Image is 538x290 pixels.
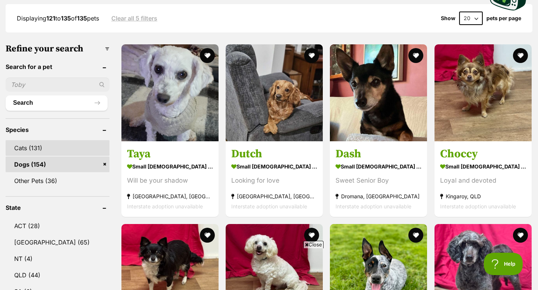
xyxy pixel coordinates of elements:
h3: Dash [336,147,421,161]
span: Interstate adoption unavailable [440,203,516,209]
button: favourite [200,228,215,243]
iframe: Help Scout Beacon - Open [484,253,523,275]
button: Search [6,95,108,110]
button: favourite [200,48,215,63]
strong: small [DEMOGRAPHIC_DATA] Dog [336,161,421,172]
strong: small [DEMOGRAPHIC_DATA] Dog [127,161,213,172]
img: Choccy - Chihuahua (Long Coat) Dog [435,44,532,141]
h3: Dutch [231,147,317,161]
span: Show [441,15,455,21]
header: Species [6,126,109,133]
header: Search for a pet [6,63,109,70]
a: Dash small [DEMOGRAPHIC_DATA] Dog Sweet Senior Boy Dromana, [GEOGRAPHIC_DATA] Interstate adoption... [330,141,427,217]
a: Choccy small [DEMOGRAPHIC_DATA] Dog Loyal and devoted Kingaroy, QLD Interstate adoption unavailable [435,141,532,217]
input: Toby [6,78,109,92]
strong: [GEOGRAPHIC_DATA], [GEOGRAPHIC_DATA] [127,191,213,201]
strong: [GEOGRAPHIC_DATA], [GEOGRAPHIC_DATA] [231,191,317,201]
div: Sweet Senior Boy [336,176,421,186]
a: Cats (131) [6,140,109,156]
a: Taya small [DEMOGRAPHIC_DATA] Dog Will be your shadow [GEOGRAPHIC_DATA], [GEOGRAPHIC_DATA] Inters... [121,141,219,217]
strong: 135 [77,15,87,22]
a: QLD (44) [6,267,109,283]
button: favourite [304,48,319,63]
span: Interstate adoption unavailable [127,203,203,209]
a: Dogs (154) [6,157,109,172]
div: Loyal and devoted [440,176,526,186]
div: Will be your shadow [127,176,213,186]
span: Displaying to of pets [17,15,99,22]
label: pets per page [486,15,521,21]
strong: 135 [61,15,71,22]
img: Dash - Dachshund Dog [330,44,427,141]
header: State [6,204,109,211]
h3: Refine your search [6,44,109,54]
button: favourite [409,228,424,243]
img: Taya - Bichon Frise Dog [121,44,219,141]
strong: small [DEMOGRAPHIC_DATA] Dog [440,161,526,172]
button: favourite [409,48,424,63]
h3: Choccy [440,147,526,161]
strong: 121 [46,15,55,22]
button: favourite [513,228,528,243]
strong: Dromana, [GEOGRAPHIC_DATA] [336,191,421,201]
img: Dutch - Cavalier King Charles Spaniel Dog [226,44,323,141]
button: favourite [304,228,319,243]
span: Interstate adoption unavailable [336,203,411,209]
a: NT (4) [6,251,109,267]
a: Dutch small [DEMOGRAPHIC_DATA] Dog Looking for love [GEOGRAPHIC_DATA], [GEOGRAPHIC_DATA] Intersta... [226,141,323,217]
button: favourite [513,48,528,63]
div: Looking for love [231,176,317,186]
a: Other Pets (36) [6,173,109,189]
span: Interstate adoption unavailable [231,203,307,209]
a: [GEOGRAPHIC_DATA] (65) [6,234,109,250]
strong: Kingaroy, QLD [440,191,526,201]
a: ACT (28) [6,218,109,234]
strong: small [DEMOGRAPHIC_DATA] Dog [231,161,317,172]
span: Close [303,241,324,248]
a: Clear all 5 filters [111,15,157,22]
h3: Taya [127,147,213,161]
